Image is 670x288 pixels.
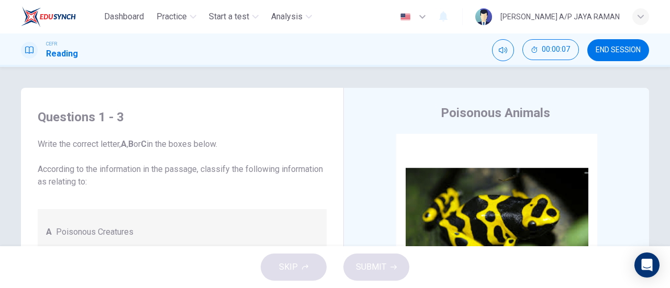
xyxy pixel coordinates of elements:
h4: Questions 1 - 3 [38,109,327,125]
span: Write the correct letter, , or in the boxes below. According to the information in the passage, c... [38,138,327,188]
div: [PERSON_NAME] A/P JAYA RAMAN [500,10,620,23]
span: Analysis [271,10,303,23]
div: Mute [492,39,514,61]
span: Poisonous Creatures [56,226,133,238]
h1: Reading [46,48,78,60]
span: Practice [157,10,187,23]
button: END SESSION [587,39,649,61]
img: EduSynch logo [21,6,76,27]
img: Profile picture [475,8,492,25]
button: Practice [152,7,200,26]
a: EduSynch logo [21,6,100,27]
div: Hide [522,39,579,61]
b: B [128,139,133,149]
img: en [399,13,412,21]
div: Open Intercom Messenger [634,252,660,278]
span: Dashboard [104,10,144,23]
span: Start a test [209,10,249,23]
span: CEFR [46,40,57,48]
b: C [141,139,147,149]
span: A [46,226,52,238]
h4: Poisonous Animals [441,105,550,121]
span: END SESSION [596,46,641,54]
button: Analysis [267,7,316,26]
button: 00:00:07 [522,39,579,60]
b: A [121,139,127,149]
button: Dashboard [100,7,148,26]
button: Start a test [205,7,263,26]
span: 00:00:07 [542,45,570,54]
